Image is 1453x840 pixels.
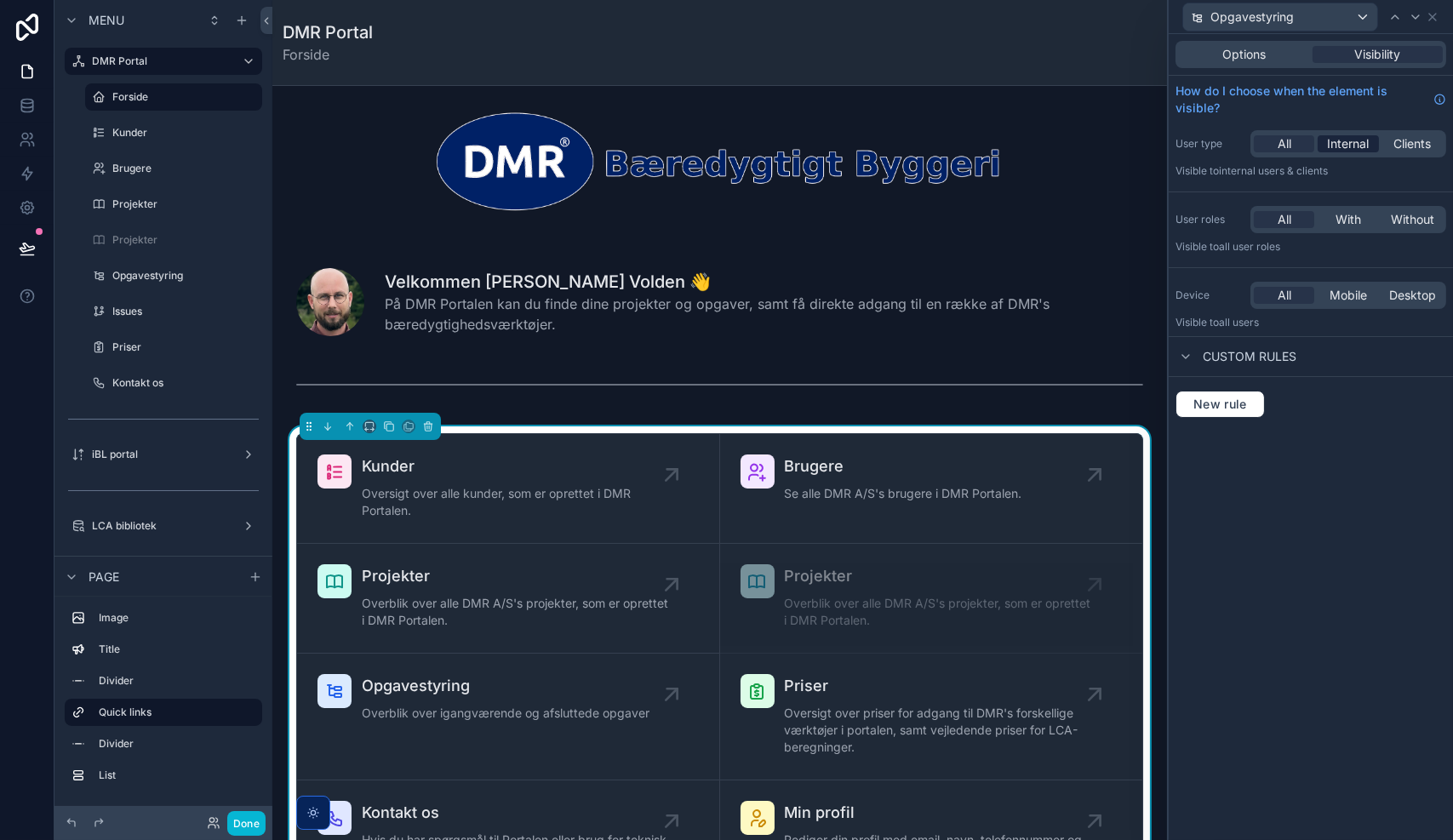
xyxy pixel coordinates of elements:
[1278,211,1291,228] span: All
[1210,9,1294,26] span: Opgavestyring
[85,83,262,111] a: Forside
[112,340,259,354] label: Priser
[85,191,262,218] a: Projekter
[89,569,119,586] span: Page
[362,564,672,588] span: Projekter
[85,262,262,289] a: Opgavestyring
[92,54,228,68] label: DMR Portal
[785,705,1095,756] span: Oversigt over priser for adgang til DMR's forskellige værktøjer i portalen, samt vejledende prise...
[1176,83,1446,117] a: How do I choose when the element is visible?
[297,544,720,654] a: ProjekterOverblik over alle DMR A/S's projekter, som er oprettet i DMR Portalen.
[1203,348,1296,365] span: Custom rules
[65,548,262,575] a: iLC modeller
[785,454,1022,478] span: Brugere
[85,226,262,254] a: Projekter
[92,555,259,569] label: iLC modeller
[112,90,252,104] label: Forside
[99,643,255,656] label: Title
[227,811,266,836] button: Done
[785,564,1095,588] span: Projekter
[785,485,1022,502] span: Se alle DMR A/S's brugere i DMR Portalen.
[1219,316,1259,329] span: all users
[1176,240,1446,254] p: Visible to
[362,674,649,698] span: Opgavestyring
[54,597,272,806] div: scrollable content
[785,801,1095,825] span: Min profil
[1393,135,1431,152] span: Clients
[85,119,262,146] a: Kunder
[1355,46,1401,63] span: Visibility
[1176,137,1244,151] label: User type
[283,44,373,65] span: Forside
[99,769,255,782] label: List
[1176,289,1244,302] label: Device
[362,705,649,722] span: Overblik over igangværende og afsluttede opgaver
[1278,135,1291,152] span: All
[720,654,1143,780] a: PriserOversigt over priser for adgang til DMR's forskellige værktøjer i portalen, samt vejledende...
[362,595,672,629] span: Overblik over alle DMR A/S's projekter, som er oprettet i DMR Portalen.
[720,544,1143,654] a: ProjekterOverblik over alle DMR A/S's projekter, som er oprettet i DMR Portalen.
[785,595,1095,629] span: Overblik over alle DMR A/S's projekter, som er oprettet i DMR Portalen.
[720,434,1143,544] a: BrugereSe alle DMR A/S's brugere i DMR Portalen.
[112,197,259,211] label: Projekter
[1176,391,1265,418] button: New rule
[85,298,262,325] a: Issues
[785,674,1095,698] span: Priser
[99,706,249,719] label: Quick links
[1222,46,1266,63] span: Options
[1330,287,1367,304] span: Mobile
[112,376,259,390] label: Kontakt os
[1327,135,1369,152] span: Internal
[85,155,262,182] a: Brugere
[112,233,259,247] label: Projekter
[1219,240,1280,253] span: All user roles
[65,48,262,75] a: DMR Portal
[112,162,259,175] label: Brugere
[112,269,259,283] label: Opgavestyring
[112,305,259,318] label: Issues
[362,485,672,519] span: Oversigt over alle kunder, som er oprettet i DMR Portalen.
[99,611,255,625] label: Image
[362,801,672,825] span: Kontakt os
[1336,211,1361,228] span: With
[1187,397,1254,412] span: New rule
[1278,287,1291,304] span: All
[1182,3,1378,31] button: Opgavestyring
[65,441,262,468] a: iBL portal
[89,12,124,29] span: Menu
[92,448,235,461] label: iBL portal
[297,434,720,544] a: KunderOversigt over alle kunder, som er oprettet i DMR Portalen.
[1176,164,1446,178] p: Visible to
[112,126,259,140] label: Kunder
[362,454,672,478] span: Kunder
[85,369,262,397] a: Kontakt os
[297,654,720,780] a: OpgavestyringOverblik over igangværende og afsluttede opgaver
[1391,211,1434,228] span: Without
[99,674,255,688] label: Divider
[1176,316,1446,329] p: Visible to
[92,519,235,533] label: LCA bibliotek
[99,737,255,751] label: Divider
[1219,164,1328,177] span: Internal users & clients
[1176,83,1427,117] span: How do I choose when the element is visible?
[65,512,262,540] a: LCA bibliotek
[1176,213,1244,226] label: User roles
[1389,287,1436,304] span: Desktop
[85,334,262,361] a: Priser
[283,20,373,44] h1: DMR Portal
